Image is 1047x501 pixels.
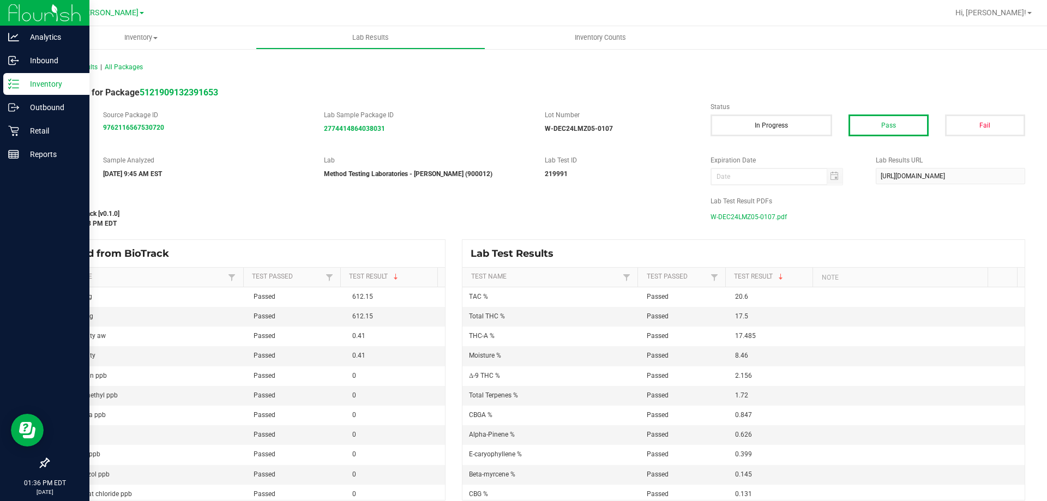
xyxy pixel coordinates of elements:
[469,391,518,399] span: Total Terpenes %
[647,352,669,359] span: Passed
[469,450,522,458] span: E-caryophyllene %
[352,332,365,340] span: 0.41
[252,273,323,281] a: Test PassedSortable
[352,431,356,438] span: 0
[735,470,752,478] span: 0.145
[352,391,356,399] span: 0
[19,77,85,90] p: Inventory
[647,411,669,419] span: Passed
[735,450,752,458] span: 0.399
[469,312,505,320] span: Total THC %
[735,372,752,379] span: 2.156
[324,125,385,132] a: 2774414864038031
[103,110,308,120] label: Source Package ID
[560,33,641,43] span: Inventory Counts
[876,155,1025,165] label: Lab Results URL
[105,63,143,71] span: All Packages
[8,149,19,160] inline-svg: Reports
[711,102,1025,112] label: Status
[352,352,365,359] span: 0.41
[735,431,752,438] span: 0.626
[19,54,85,67] p: Inbound
[469,470,515,478] span: Beta-myrcene %
[254,332,275,340] span: Passed
[254,490,275,498] span: Passed
[711,196,1025,206] label: Lab Test Result PDFs
[103,155,308,165] label: Sample Analyzed
[647,372,669,379] span: Passed
[647,332,669,340] span: Passed
[254,431,275,438] span: Passed
[777,273,785,281] span: Sortable
[471,273,620,281] a: Test NameSortable
[8,79,19,89] inline-svg: Inventory
[735,332,756,340] span: 17.485
[100,63,102,71] span: |
[647,431,669,438] span: Passed
[735,411,752,419] span: 0.847
[708,270,721,284] a: Filter
[79,8,139,17] span: [PERSON_NAME]
[735,352,748,359] span: 8.46
[324,170,492,178] strong: Method Testing Laboratories - [PERSON_NAME] (900012)
[26,26,256,49] a: Inventory
[103,124,164,131] a: 9762116567530720
[225,270,238,284] a: Filter
[469,293,488,300] span: TAC %
[711,155,860,165] label: Expiration Date
[469,490,488,498] span: CBG %
[734,273,809,281] a: Test ResultSortable
[324,110,528,120] label: Lab Sample Package ID
[5,478,85,488] p: 01:36 PM EDT
[5,488,85,496] p: [DATE]
[256,26,485,49] a: Lab Results
[352,312,373,320] span: 612.15
[352,490,356,498] span: 0
[647,293,669,300] span: Passed
[620,270,633,284] a: Filter
[711,209,787,225] span: W-DEC24LMZ05-0107.pdf
[55,490,132,498] span: Chlormequat chloride ppb
[19,101,85,114] p: Outbound
[103,170,162,178] strong: [DATE] 9:45 AM EST
[352,470,356,478] span: 0
[352,372,356,379] span: 0
[48,196,694,206] label: Last Modified
[254,411,275,419] span: Passed
[485,26,715,49] a: Inventory Counts
[254,312,275,320] span: Passed
[469,332,495,340] span: THC-A %
[254,352,275,359] span: Passed
[471,248,562,259] span: Lab Test Results
[254,293,275,300] span: Passed
[48,87,218,98] span: Lab Result for Package
[324,155,528,165] label: Lab
[8,102,19,113] inline-svg: Outbound
[254,470,275,478] span: Passed
[955,8,1026,17] span: Hi, [PERSON_NAME]!
[57,273,225,281] a: Test NameSortable
[8,125,19,136] inline-svg: Retail
[140,87,218,98] a: 5121909132391653
[57,248,177,259] span: Synced from BioTrack
[735,293,748,300] span: 20.6
[545,155,694,165] label: Lab Test ID
[26,33,256,43] span: Inventory
[849,114,929,136] button: Pass
[8,32,19,43] inline-svg: Analytics
[19,124,85,137] p: Retail
[469,411,492,419] span: CBGA %
[254,450,275,458] span: Passed
[735,312,748,320] span: 17.5
[647,450,669,458] span: Passed
[11,414,44,446] iframe: Resource center
[19,31,85,44] p: Analytics
[352,450,356,458] span: 0
[352,293,373,300] span: 612.15
[469,372,500,379] span: Δ-9 THC %
[647,391,669,399] span: Passed
[647,312,669,320] span: Passed
[19,148,85,161] p: Reports
[647,490,669,498] span: Passed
